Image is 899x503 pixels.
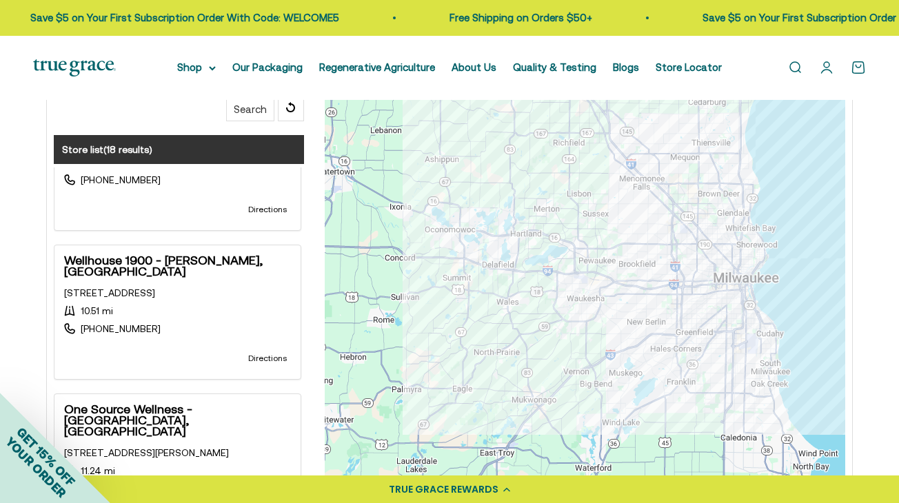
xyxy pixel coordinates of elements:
[444,12,587,23] a: Free Shipping on Orders $50+
[452,61,496,73] a: About Us
[64,404,291,437] strong: One Source Wellness - [GEOGRAPHIC_DATA], [GEOGRAPHIC_DATA]
[14,424,78,489] span: GET 15% OFF
[232,61,303,73] a: Our Packaging
[613,61,639,73] a: Blogs
[278,96,304,121] span: Reset
[389,482,498,497] div: TRUE GRACE REWARDS
[64,447,229,458] a: This link opens in a new tab.
[119,144,149,155] span: results
[319,61,435,73] a: Regenerative Agriculture
[103,144,152,155] span: ( )
[81,323,161,334] a: [PHONE_NUMBER]
[656,61,722,73] a: Store Locator
[177,59,216,76] summary: Shop
[3,434,69,500] span: YOUR ORDER
[106,144,116,155] span: 18
[513,61,596,73] a: Quality & Testing
[64,305,291,316] div: 10.51 mi
[64,465,291,476] div: 11.24 mi
[226,96,274,121] button: Search
[64,255,291,277] strong: Wellhouse 1900 - [PERSON_NAME], [GEOGRAPHIC_DATA]
[81,174,161,185] a: [PHONE_NUMBER]
[64,287,155,298] a: This link opens in a new tab.
[244,199,291,220] a: This link opens in a new tab.
[244,348,291,369] a: This link opens in a new tab.
[54,135,304,164] h3: Store list
[25,10,334,26] p: Save $5 on Your First Subscription Order With Code: WELCOME5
